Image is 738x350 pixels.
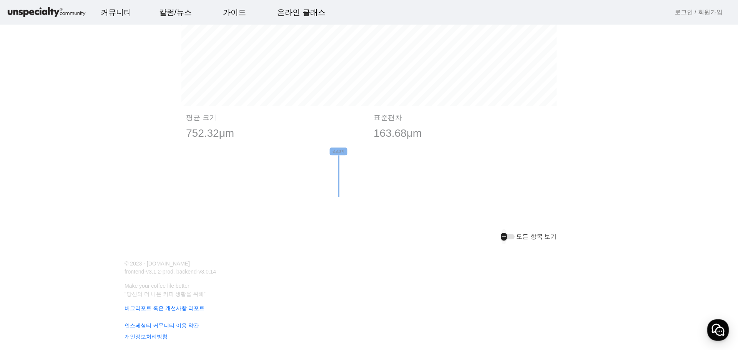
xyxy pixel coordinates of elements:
a: 커뮤니티 [95,2,138,23]
a: 온라인 클래스 [271,2,332,23]
a: 대화 [51,244,99,263]
a: 개인정보처리방침 [120,333,609,341]
img: logo [6,6,87,19]
p: 표준편차 [374,114,552,122]
label: 모든 항목 보기 [515,232,557,241]
span: 홈 [24,255,29,261]
a: 설정 [99,244,148,263]
a: 버그리포트 혹은 개선사항 리포트 [120,304,609,312]
p: Make your coffee life better “당신의 더 나은 커피 생활을 위해” [120,282,609,298]
a: 칼럼/뉴스 [153,2,198,23]
p: 163.68μm [374,125,552,141]
a: 로그인 / 회원가입 [675,8,723,17]
a: 홈 [2,244,51,263]
p: 평균 크기 [186,114,364,122]
span: 설정 [119,255,128,261]
span: 대화 [70,255,80,262]
p: 752.32μm [186,125,364,141]
a: 가이드 [217,2,252,23]
a: 언스페셜티 커뮤니티 이용 약관 [120,322,609,330]
p: © 2023 - [DOMAIN_NAME] frontend-v3.1.2-prod, backend-v3.0.14 [120,260,364,276]
tspan: 평균크기 [332,149,344,154]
